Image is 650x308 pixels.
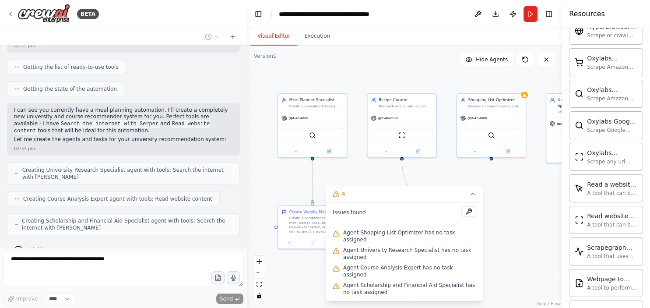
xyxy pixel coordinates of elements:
[250,27,297,46] button: Visual Editor
[398,132,405,138] img: ScrapeWebsiteTool
[278,93,348,158] div: Meal Planner SpecialistCreate personalized weekly meal plans based on dietary preferences {dietar...
[587,190,637,197] div: A tool that can be used to read a website content.
[587,64,637,71] div: Scrape Amazon product pages with Oxylabs Amazon Product Scraper
[367,93,437,158] div: Recipe CuratorResearch and curate recipes from {favorite_food_blogs} and discover new recipes tha...
[488,132,495,138] img: SerperDevTool
[16,295,38,302] span: Improve
[468,104,522,108] div: Generate comprehensive and organized shopping lists based on the weekly meal plan and recipes. Op...
[289,97,344,103] div: Meal Planner Specialist
[309,132,316,138] img: SerperDevTool
[402,148,434,155] button: Open in side panel
[379,97,433,103] div: Recipe Curator
[587,212,637,220] div: Read website content
[557,121,576,126] span: gpt-4o-mini
[343,229,476,243] span: Agent Shopping List Optimizer has no task assigned
[587,180,637,189] div: Read a website content
[587,243,637,252] div: Scrapegraph website scraper
[587,275,637,283] div: Webpage to Markdown
[14,136,233,143] p: Let me create the agents and tasks for your university recommendation system:
[279,10,377,18] nav: breadcrumb
[333,209,366,216] span: Issues found
[23,85,117,92] span: Getting the state of the automation
[252,8,264,20] button: Hide left sidebar
[457,93,527,158] div: Shopping List OptimizerGenerate comprehensive and organized shopping lists based on the weekly me...
[467,116,487,120] span: gpt-4o-mini
[289,209,338,215] div: Create Weekly Meal Plan
[254,53,277,60] div: Version 1
[201,32,222,42] button: Switch to previous chat
[343,264,476,278] span: Agent Course Analysis Expert has no task assigned
[253,256,265,301] div: React Flow controls
[23,195,212,202] span: Creating Course Analysis Expert agent with tools: Read website content
[23,64,119,71] span: Getting the list of ready-to-use tools
[297,27,337,46] button: Execution
[289,216,344,234] div: Create a comprehensive weekly meal plan (7 days) that includes breakfast, lunch, dinner, and 2 sn...
[575,121,583,130] img: OxylabsGoogleSearchScraperTool
[253,267,265,279] button: zoom out
[587,54,637,63] div: Oxylabs Amazon Product Scraper tool
[575,247,583,256] img: ScrapegraphScrapeTool
[546,93,616,163] div: University Research SpecialistResearch universities based on user requirements {user_requirements...
[537,301,561,306] a: React Flow attribution
[18,4,70,24] img: Logo
[468,97,522,103] div: Shopping List Optimizer
[309,160,315,202] g: Edge from fc2c5493-5889-46c3-84f1-49d4f04c2ad7 to 3c55b425-1ccd-4782-809d-b05dfc8fc4c3
[587,95,637,102] div: Scrape Amazon search results with Oxylabs Amazon Search Scraper
[289,104,344,108] div: Create personalized weekly meal plans based on dietary preferences {dietary_preferences}, conside...
[587,221,637,228] div: A tool that can be used to read a website content.
[575,89,583,98] img: OxylabsAmazonSearchScraperTool
[226,32,240,42] button: Start a new chat
[278,205,348,249] div: Create Weekly Meal PlanCreate a comprehensive weekly meal plan (7 days) that includes breakfast, ...
[313,148,344,155] button: Open in side panel
[399,160,413,202] g: Edge from 6e7e3013-cce8-46a5-922a-50a4a44a8346 to e8776ab4-f487-417b-83b1-99564836e881
[326,186,483,202] button: 4
[492,148,524,155] button: Open in side panel
[22,166,232,181] span: Creating University Research Specialist agent with tools: Search the internet with [PERSON_NAME]
[379,104,433,108] div: Research and curate recipes from {favorite_food_blogs} and discover new recipes that match the me...
[343,282,476,296] span: Agent Scholarship and Financial Aid Specialist has no task assigned
[587,149,637,157] div: Oxylabs Universal Scraper tool
[253,256,265,267] button: zoom in
[22,217,232,231] span: Creating Scholarship and Financial Aid Specialist agent with tools: Search the internet with [PER...
[14,145,35,152] div: 02:33 pm
[587,158,637,165] div: Scrape any url with Oxylabs Universal Scraper
[575,279,583,287] img: SerplyWebpageToMarkdownTool
[558,110,612,114] div: Research universities based on user requirements {user_requirements}, analyzing programs, ranking...
[26,247,54,254] span: Thinking...
[343,247,476,261] span: Agent University Research Specialist has no task assigned
[77,9,99,19] div: BETA
[587,253,637,260] div: A tool that uses Scrapegraph AI to intelligently scrape website content.
[543,8,555,20] button: Hide right sidebar
[575,216,583,224] img: ScrapeWebsiteTool
[216,294,243,304] button: Send
[301,240,324,246] button: No output available
[288,116,308,120] span: gpt-4o-mini
[587,32,637,39] div: Scrape or crawl a website using Hyperbrowser and return the contents in properly formatted markdo...
[587,85,637,94] div: Oxylabs Amazon Search Scraper tool
[587,127,637,134] div: Scrape Google Search results with Oxylabs Google Search Scraper
[575,184,583,193] img: ScrapeElementFromWebsiteTool
[253,290,265,301] button: toggle interactivity
[575,152,583,161] img: OxylabsUniversalScraperTool
[575,26,583,35] img: HyperbrowserLoadTool
[575,58,583,67] img: OxylabsAmazonProductScraperTool
[14,120,210,135] code: Read website content
[587,284,637,291] div: A tool to perform convert a webpage to markdown to make it easier for LLMs to understand
[253,279,265,290] button: fit view
[569,9,605,19] h4: Resources
[14,107,233,135] p: I can see you currently have a meal planning automation. I'll create a completely new university ...
[220,295,233,302] span: Send
[4,293,42,304] button: Improve
[558,97,612,109] div: University Research Specialist
[14,42,35,49] div: 02:33 pm
[587,117,637,126] div: Oxylabs Google Search Scraper tool
[378,116,398,120] span: gpt-4o-mini
[227,271,240,284] button: Click to speak your automation idea
[460,53,513,67] button: Hide Agents
[476,56,508,63] span: Hide Agents
[59,120,160,128] code: Search the internet with Serper
[211,271,225,284] button: Upload files
[341,190,345,198] span: 4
